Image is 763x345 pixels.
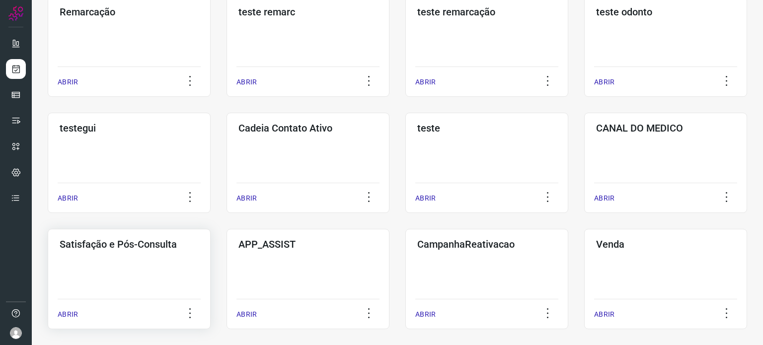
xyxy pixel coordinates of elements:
img: Logo [8,6,23,21]
h3: Satisfação e Pós-Consulta [60,238,199,250]
h3: teste remarcação [417,6,556,18]
p: ABRIR [415,193,436,204]
h3: testegui [60,122,199,134]
p: ABRIR [594,309,614,320]
h3: teste [417,122,556,134]
h3: teste remarc [238,6,378,18]
h3: teste odonto [596,6,735,18]
h3: CampanhaReativacao [417,238,556,250]
p: ABRIR [236,193,257,204]
img: avatar-user-boy.jpg [10,327,22,339]
p: ABRIR [58,309,78,320]
h3: APP_ASSIST [238,238,378,250]
h3: Cadeia Contato Ativo [238,122,378,134]
p: ABRIR [236,309,257,320]
h3: Remarcação [60,6,199,18]
p: ABRIR [594,193,614,204]
h3: Venda [596,238,735,250]
p: ABRIR [594,77,614,87]
h3: CANAL DO MEDICO [596,122,735,134]
p: ABRIR [58,77,78,87]
p: ABRIR [236,77,257,87]
p: ABRIR [415,309,436,320]
p: ABRIR [415,77,436,87]
p: ABRIR [58,193,78,204]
